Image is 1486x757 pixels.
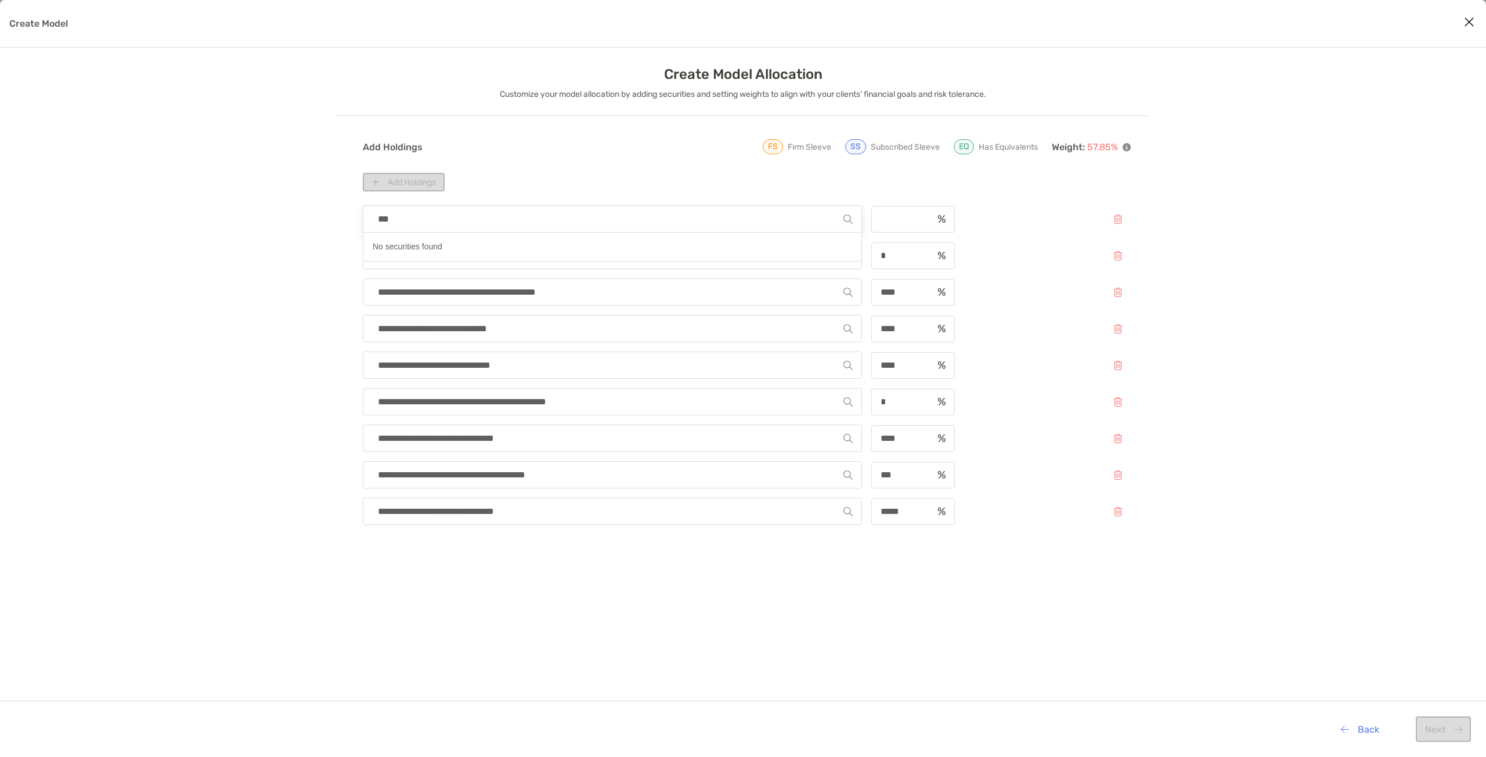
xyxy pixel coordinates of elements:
[937,507,946,516] img: input icon
[937,397,946,406] img: input icon
[937,251,946,260] img: input icon
[937,288,946,296] img: input icon
[843,434,853,443] img: Search Icon
[788,140,831,154] p: Firm Sleeve
[843,215,853,224] img: Search Icon
[850,143,861,151] p: SS
[843,288,853,297] img: Search Icon
[843,324,853,334] img: Search Icon
[843,470,853,480] img: Search Icon
[959,143,969,151] p: EQ
[1052,140,1131,154] p: Weight:
[843,361,853,370] img: Search Icon
[768,143,778,151] p: FS
[979,140,1038,154] p: Has Equivalents
[843,397,853,407] img: Search Icon
[1460,14,1478,31] button: Close modal
[937,324,946,333] img: input icon
[843,507,853,516] img: Search Icon
[373,240,442,254] p: No securities found
[937,470,946,479] img: input icon
[363,140,423,154] p: Add Holdings
[363,233,861,261] button: No securities found
[500,87,986,102] p: Customize your model allocation by adding securities and setting weights to align with your clien...
[937,361,946,370] img: input icon
[871,140,940,154] p: Subscribed Sleeve
[9,16,68,31] p: Create Model
[1332,716,1388,742] button: Back
[937,215,946,223] img: input icon
[937,434,946,443] img: input icon
[664,66,823,82] h3: Create Model Allocation
[1087,142,1118,153] span: 57.85 %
